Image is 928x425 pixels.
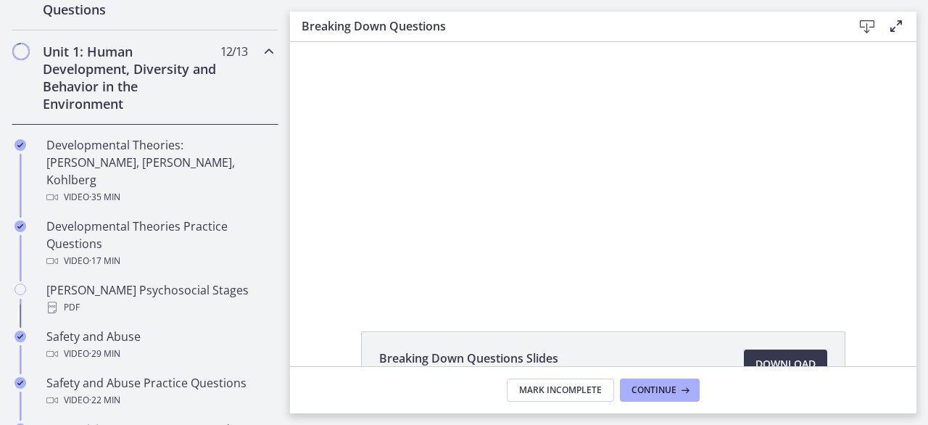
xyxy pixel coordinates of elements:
div: Video [46,392,273,409]
div: Video [46,189,273,206]
span: Continue [631,384,676,396]
i: Completed [14,139,26,151]
button: Mark Incomplete [507,379,614,402]
span: · 29 min [89,345,120,363]
span: · 17 min [89,252,120,270]
div: Video [46,345,273,363]
span: · 22 min [89,392,120,409]
div: PDF [46,299,273,316]
span: Mark Incomplete [519,384,602,396]
i: Completed [14,377,26,389]
div: Video [46,252,273,270]
span: Download [755,355,816,373]
div: Safety and Abuse [46,328,273,363]
span: Breaking Down Questions Slides [379,350,558,367]
a: Download [744,350,827,379]
div: [PERSON_NAME] Psychosocial Stages [46,281,273,316]
span: 12 / 13 [220,43,247,60]
i: Completed [14,220,26,232]
i: Completed [14,331,26,342]
h3: Breaking Down Questions [302,17,829,35]
button: Continue [620,379,700,402]
div: Safety and Abuse Practice Questions [46,374,273,409]
div: Developmental Theories Practice Questions [46,218,273,270]
div: Developmental Theories: [PERSON_NAME], [PERSON_NAME], Kohlberg [46,136,273,206]
iframe: Video Lesson [290,42,916,298]
span: · 35 min [89,189,120,206]
h2: Unit 1: Human Development, Diversity and Behavior in the Environment [43,43,220,112]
